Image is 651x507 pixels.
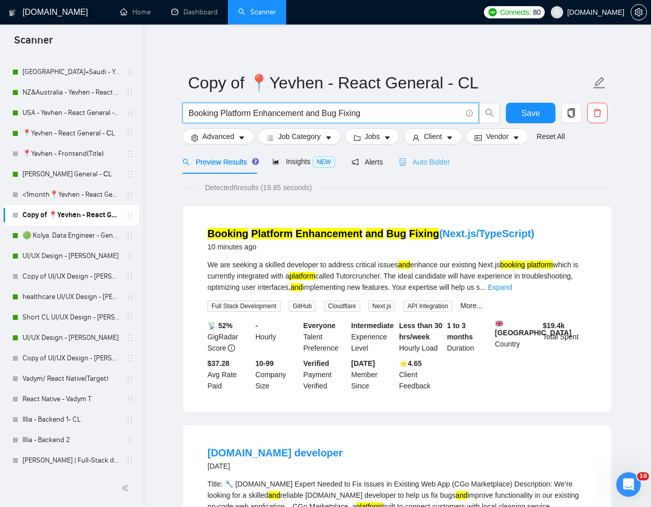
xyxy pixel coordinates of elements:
span: holder [126,395,134,403]
span: holder [126,232,134,240]
b: $37.28 [207,359,229,367]
button: search [479,103,500,123]
span: user [553,9,561,16]
span: Connects: [500,7,531,18]
button: barsJob Categorycaret-down [258,128,340,145]
b: Intermediate [351,321,393,330]
a: homeHome [120,8,151,16]
a: [GEOGRAPHIC_DATA]+Saudi - Yevhen - React General - СL [22,62,120,82]
mark: and [268,491,280,499]
span: robot [399,158,406,166]
div: Total Spent [541,320,589,354]
b: 1 to 3 months [447,321,473,341]
span: search [480,108,499,118]
div: Client Feedback [397,358,445,391]
b: Less than 30 hrs/week [399,321,443,341]
b: [DATE] [351,359,375,367]
b: 📡 52% [207,321,232,330]
a: Illia - Backend 1- CL [22,409,120,430]
a: 📍Yevhen - React General - СL [22,123,120,144]
div: Country [493,320,541,354]
span: double-left [122,483,132,493]
button: setting [631,4,647,20]
a: Reset All [537,131,565,142]
span: holder [126,334,134,342]
a: NZ&Australia - Yevhen - React General - СL [22,82,120,103]
span: 80 [533,7,541,18]
div: Payment Verified [301,358,350,391]
a: <1month📍Yevhen - React General - СL [22,185,120,205]
span: copy [562,108,581,118]
div: Talent Preference [301,320,350,354]
a: UI/UX Design - [PERSON_NAME] [22,246,120,266]
span: edit [593,76,606,89]
span: NEW [313,156,335,168]
span: holder [126,211,134,219]
mark: Bug [386,228,406,239]
a: More... [460,302,483,310]
div: [DATE] [207,460,342,472]
iframe: Intercom live chat [616,472,641,497]
span: Detected 6 results (19.85 seconds) [198,182,319,193]
a: UI/UX Design - [PERSON_NAME] [22,328,120,348]
span: holder [126,436,134,444]
span: search [182,158,190,166]
mark: and [291,283,303,291]
span: holder [126,150,134,158]
img: logo [9,5,16,21]
span: holder [126,109,134,117]
span: ... [480,283,486,291]
span: API Integration [403,301,452,312]
span: holder [126,313,134,321]
img: upwork-logo.png [489,8,497,16]
button: delete [587,103,608,123]
span: Next.js [368,301,396,312]
a: [PERSON_NAME] | Full-Stack dev [22,450,120,471]
span: Client [424,131,442,142]
span: folder [354,134,361,142]
span: Advanced [202,131,234,142]
a: Short CL UI/UX Design - [PERSON_NAME] [22,307,120,328]
button: userClientcaret-down [404,128,462,145]
span: caret-down [238,134,245,142]
img: 🇬🇧 [496,320,503,327]
span: holder [126,416,134,424]
input: Scanner name... [188,70,591,96]
div: Hourly Load [397,320,445,354]
mark: Booking [207,228,248,239]
span: user [412,134,420,142]
a: USA - Yevhen - React General - СL [22,103,120,123]
a: Copy of UI/UX Design - [PERSON_NAME] [22,348,120,368]
span: info-circle [228,344,235,352]
a: setting [631,8,647,16]
span: setting [191,134,198,142]
a: healthcare UI/UX Design - [PERSON_NAME] [22,287,120,307]
b: 10-99 [255,359,274,367]
a: [DOMAIN_NAME] developer [207,447,342,458]
mark: Enhancement [295,228,362,239]
span: caret-down [325,134,332,142]
b: Everyone [304,321,336,330]
span: holder [126,191,134,199]
span: Vendor [486,131,508,142]
button: Save [506,103,555,123]
input: Search Freelance Jobs... [189,107,461,120]
a: Expand [488,283,512,291]
span: bars [267,134,274,142]
span: Jobs [365,131,380,142]
span: caret-down [446,134,453,142]
span: Preview Results [182,158,256,166]
span: caret-down [384,134,391,142]
span: Full Stack Development [207,301,281,312]
mark: platform [289,272,315,280]
span: holder [126,129,134,137]
mark: and [456,491,468,499]
span: Job Category [278,131,320,142]
a: 🟢 Kolya. Data Engineer - General [22,225,120,246]
a: React Native - Vadym T [22,389,120,409]
a: 📍Yevhen - Frontend(Title) [22,144,120,164]
span: Auto Bidder [399,158,450,166]
span: holder [126,68,134,76]
a: Copy of UI/UX Design - [PERSON_NAME] [22,266,120,287]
